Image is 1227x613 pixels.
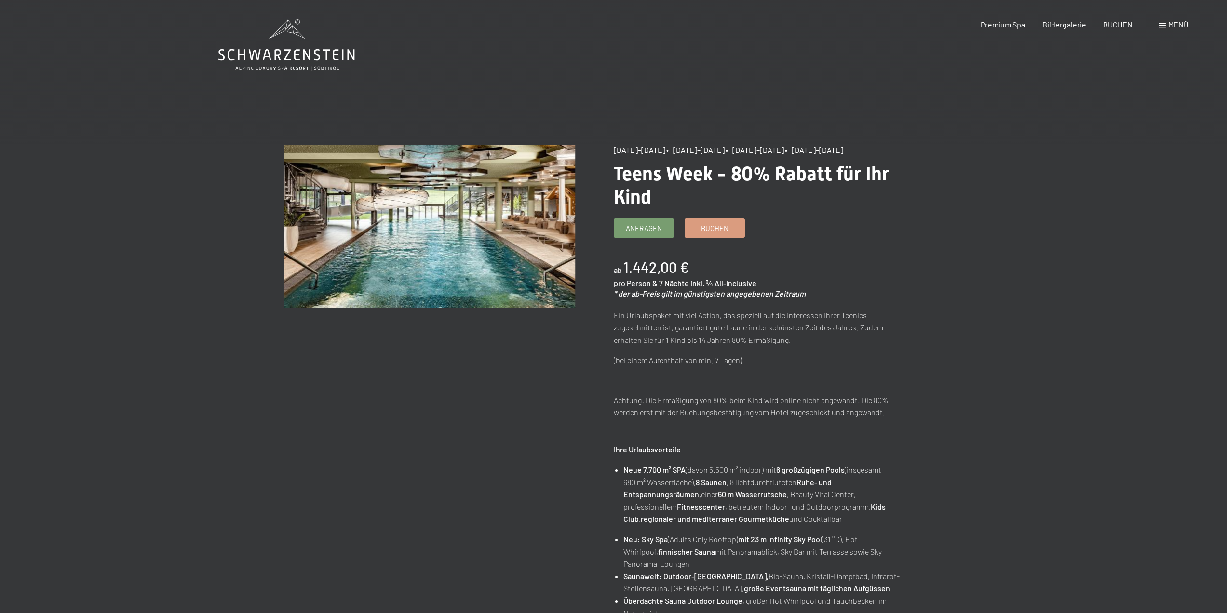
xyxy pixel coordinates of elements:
strong: 6 großzügigen Pools [776,465,845,474]
strong: Saunawelt: Outdoor-[GEOGRAPHIC_DATA], [623,572,769,581]
a: Buchen [685,219,744,237]
span: pro Person & [614,278,658,287]
strong: große Eventsauna mit täglichen Aufgüssen [744,584,890,593]
strong: Fitnesscenter [677,502,725,511]
p: Achtung: Die Ermäßigung von 80% beim Kind wird online nicht angewandt! Die 80% werden erst mit de... [614,394,904,419]
a: BUCHEN [1103,20,1133,29]
strong: Überdachte Sauna Outdoor Lounge [623,596,742,605]
span: • [DATE]–[DATE] [666,145,725,154]
li: (davon 5.500 m² indoor) mit (insgesamt 680 m² Wasserfläche), , 8 lichtdurchfluteten einer , Beaut... [623,463,904,525]
span: Menü [1168,20,1188,29]
em: * der ab-Preis gilt im günstigsten angegebenen Zeitraum [614,289,806,298]
strong: mit 23 m Infinity Sky Pool [738,534,822,544]
img: Teens Week - 80% Rabatt für Ihr Kind [284,145,575,308]
li: Bio-Sauna, Kristall-Dampfbad, Infrarot-Stollensauna, [GEOGRAPHIC_DATA], [623,570,904,595]
strong: regionaler und mediterraner Gourmetküche [641,514,789,523]
span: 7 Nächte [659,278,689,287]
b: 1.442,00 € [623,259,689,276]
strong: Neue 7.700 m² SPA [623,465,686,474]
span: Buchen [701,223,728,233]
p: Ein Urlaubspaket mit viel Action, das speziell auf die Interessen Ihrer Teenies zugeschnitten ist... [614,309,904,346]
span: Teens Week - 80% Rabatt für Ihr Kind [614,163,889,208]
span: [DATE]–[DATE] [614,145,665,154]
strong: Ihre Urlaubsvorteile [614,445,681,454]
li: (Adults Only Rooftop) (31 °C), Hot Whirlpool, mit Panoramablick, Sky Bar mit Terrasse sowie Sky P... [623,533,904,570]
strong: finnischer Sauna [658,547,715,556]
strong: 60 m Wasserrutsche [718,490,787,499]
p: (bei einem Aufenthalt von min. 7 Tagen) [614,354,904,367]
strong: 8 Saunen [696,477,727,487]
strong: Neu: Sky Spa [623,534,668,544]
span: ab [614,265,622,274]
span: • [DATE]–[DATE] [726,145,784,154]
span: inkl. ¾ All-Inclusive [690,278,756,287]
span: • [DATE]–[DATE] [785,145,843,154]
a: Bildergalerie [1042,20,1086,29]
a: Anfragen [614,219,674,237]
a: Premium Spa [981,20,1025,29]
span: Anfragen [626,223,662,233]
